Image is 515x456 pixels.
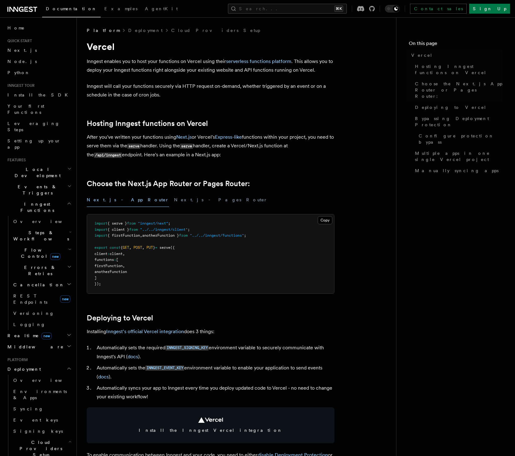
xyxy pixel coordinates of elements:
a: Inngest's official Vercel integration [106,329,184,334]
a: Python [5,67,73,78]
a: Versioning [11,308,73,319]
a: Contact sales [410,4,467,14]
a: Signing keys [11,426,73,437]
span: Multiple apps in one single Vercel project [415,150,503,163]
span: Local Development [5,166,68,179]
span: Choose the Next.js App Router or Pages Router: [415,81,503,99]
span: Install the Inngest Vercel integration [94,427,327,433]
p: Inngest enables you to host your functions on Vercel using their . This allows you to deploy your... [87,57,334,74]
a: Overview [11,375,73,386]
a: INNGEST_SIGNING_KEY [165,345,209,351]
span: new [60,295,70,303]
span: Your first Functions [7,104,44,115]
a: Setting up your app [5,135,73,153]
span: import [94,221,107,226]
span: , [123,264,125,268]
a: Event keys [11,414,73,426]
span: Steps & Workflows [11,230,69,242]
span: from [127,221,136,226]
span: ; [188,227,190,232]
a: Leveraging Steps [5,118,73,135]
code: INNGEST_SIGNING_KEY [165,345,209,351]
span: [ [116,257,118,262]
a: Express-like [215,134,242,140]
span: client [110,252,123,256]
span: Signing keys [13,429,63,434]
span: Install the SDK [7,92,72,97]
span: Examples [104,6,137,11]
a: Cloud Providers Setup [171,27,260,34]
span: Hosting Inngest functions on Vercel [415,63,503,76]
span: { serve } [107,221,127,226]
span: ({ [170,245,175,250]
button: Next.js - Pages Router [174,193,268,207]
span: Events & Triggers [5,184,68,196]
span: Setting up your app [7,138,61,150]
a: Logging [11,319,73,330]
span: : [114,257,116,262]
a: Overview [11,216,73,227]
a: Next.js [5,45,73,56]
span: POST [133,245,142,250]
span: Inngest Functions [5,201,67,213]
span: { client } [107,227,129,232]
code: INNGEST_EVENT_KEY [145,365,184,371]
a: Choose the Next.js App Router or Pages Router: [412,78,503,102]
span: Node.js [7,59,37,64]
span: functions [94,257,114,262]
span: "inngest/next" [138,221,168,226]
span: , [129,245,131,250]
span: Python [7,70,30,75]
span: firstFunction [94,264,123,268]
a: Next.js [176,134,192,140]
button: Realtimenew [5,330,73,341]
span: "../../inngest/functions" [190,233,244,238]
kbd: ⌘K [334,6,343,12]
span: }); [94,282,101,286]
span: Platform [5,357,28,362]
span: serve [159,245,170,250]
a: Node.js [5,56,73,67]
span: Event keys [13,418,58,422]
code: /api/inngest [94,153,122,158]
span: { firstFunction [107,233,140,238]
li: Automatically syncs your app to Inngest every time you deploy updated code to Vercel - no need to... [95,384,334,401]
button: Local Development [5,164,73,181]
a: Syncing [11,403,73,414]
span: Home [7,25,25,31]
span: anotherFunction } [142,233,179,238]
a: docs [128,354,138,360]
span: , [140,233,142,238]
span: from [129,227,138,232]
a: Deployment [128,27,163,34]
span: ; [168,221,170,226]
span: Syncing [13,406,43,411]
button: Events & Triggers [5,181,73,199]
button: Deployment [5,364,73,375]
a: Documentation [42,2,101,17]
button: Inngest Functions [5,199,73,216]
a: Deploying to Vercel [412,102,503,113]
span: Deployment [5,366,41,372]
button: Steps & Workflows [11,227,73,244]
span: anotherFunction [94,270,127,274]
span: REST Endpoints [13,293,47,305]
a: docs [98,374,109,380]
div: Inngest Functions [5,216,73,330]
span: import [94,233,107,238]
code: serve [180,144,193,149]
span: Platform [87,27,120,34]
span: new [41,333,52,339]
a: Home [5,22,73,34]
a: Environments & Apps [11,386,73,403]
span: Configure protection bypass [419,133,503,145]
p: Inngest will call your functions securely via HTTP request on-demand, whether triggered by an eve... [87,82,334,99]
a: Deploying to Vercel [87,314,153,322]
span: } [153,245,155,250]
span: PUT [146,245,153,250]
span: ; [244,233,246,238]
span: AgentKit [145,6,178,11]
span: Realtime [5,333,52,339]
span: Inngest tour [5,83,35,88]
a: Multiple apps in one single Vercel project [412,148,503,165]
